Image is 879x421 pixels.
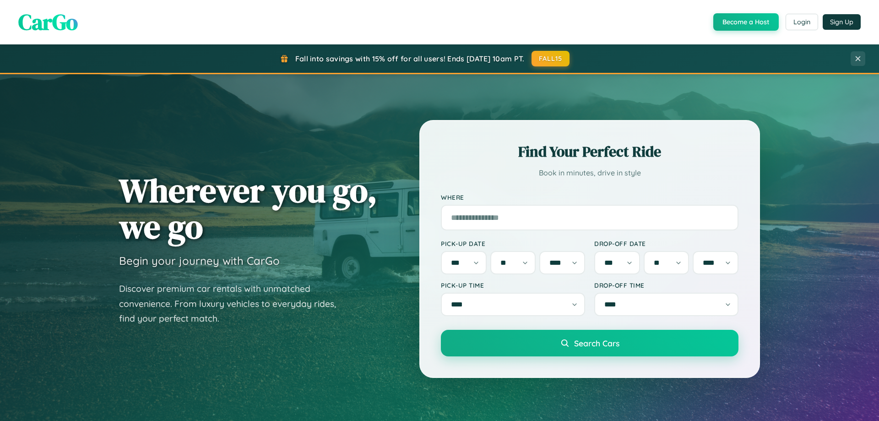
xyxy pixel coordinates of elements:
h3: Begin your journey with CarGo [119,254,280,268]
label: Drop-off Date [594,240,738,247]
span: CarGo [18,7,78,37]
label: Drop-off Time [594,281,738,289]
button: Search Cars [441,330,738,356]
button: Sign Up [823,14,861,30]
label: Where [441,193,738,201]
h2: Find Your Perfect Ride [441,142,738,162]
span: Fall into savings with 15% off for all users! Ends [DATE] 10am PT. [295,54,525,63]
h1: Wherever you go, we go [119,172,377,245]
label: Pick-up Date [441,240,585,247]
p: Book in minutes, drive in style [441,166,738,180]
span: Search Cars [574,338,619,348]
p: Discover premium car rentals with unmatched convenience. From luxury vehicles to everyday rides, ... [119,281,348,326]
button: Login [786,14,818,30]
button: Become a Host [713,13,779,31]
button: FALL15 [532,51,570,66]
label: Pick-up Time [441,281,585,289]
